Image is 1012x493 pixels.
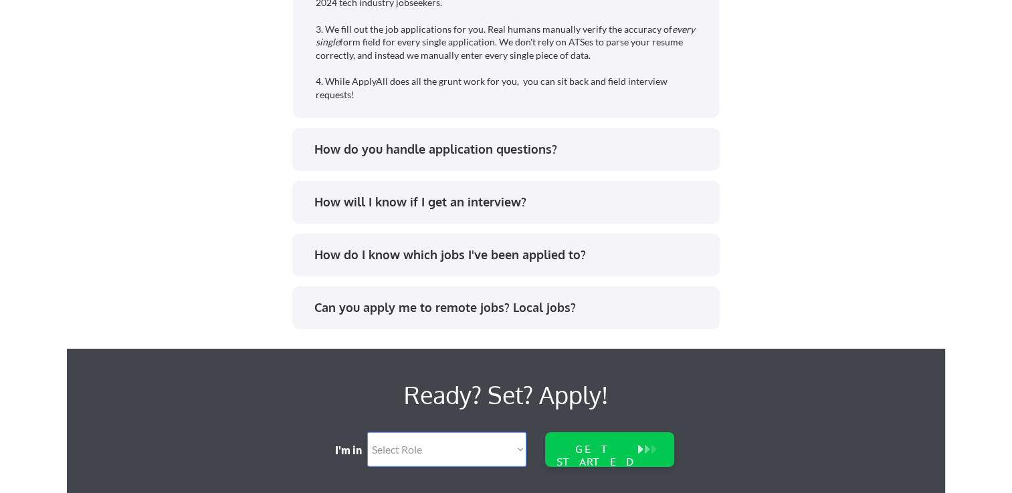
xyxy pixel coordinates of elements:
div: Ready? Set? Apply! [254,375,758,414]
div: How do I know which jobs I've been applied to? [314,246,707,263]
div: GET STARTED [554,443,639,468]
div: How will I know if I get an interview? [314,194,707,210]
div: Can you apply me to remote jobs? Local jobs? [314,299,707,316]
div: I'm in [334,443,371,458]
div: How do you handle application questions? [314,141,707,158]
